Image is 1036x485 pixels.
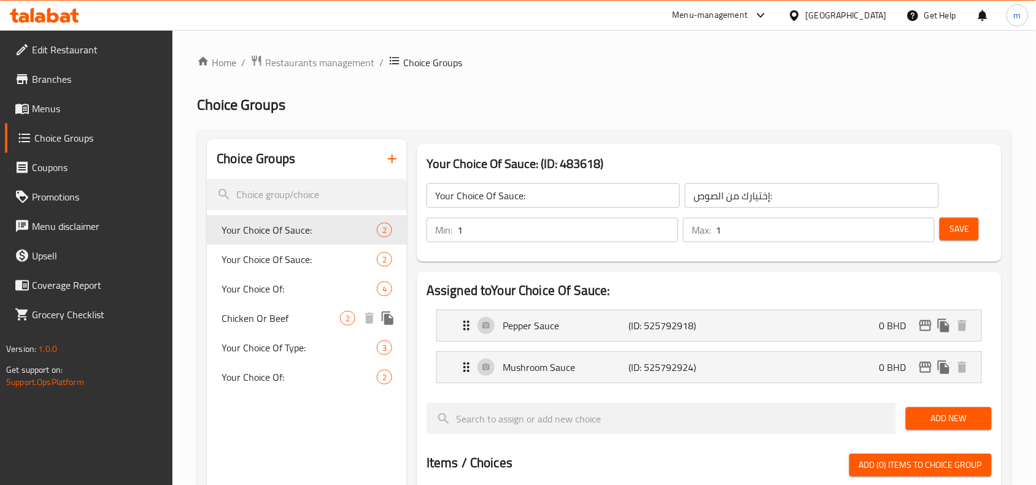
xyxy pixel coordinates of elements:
span: Menus [32,101,163,116]
span: Upsell [32,248,163,263]
div: Choices [377,252,392,267]
p: Pepper Sauce [503,318,628,333]
span: Your Choice Of: [222,281,377,296]
h2: Items / Choices [427,454,512,472]
a: Choice Groups [5,123,173,153]
div: Menu-management [673,8,748,23]
span: Your Choice Of Sauce: [222,223,377,237]
div: Expand [437,352,981,383]
button: Add (0) items to choice group [849,454,992,476]
div: Chicken Or Beef2deleteduplicate [207,304,407,333]
span: Grocery Checklist [32,307,163,322]
li: / [241,55,245,70]
div: Choices [377,281,392,296]
button: delete [953,358,972,376]
span: Choice Groups [34,131,163,145]
span: 1.0.0 [38,341,57,357]
a: Menus [5,94,173,123]
p: Mushroom Sauce [503,360,628,375]
button: edit [916,358,935,376]
li: / [379,55,384,70]
span: 2 [377,372,392,383]
p: 0 BHD [879,318,916,333]
div: Your Choice Of Sauce:2 [207,215,407,245]
div: Your Choice Of:2 [207,362,407,392]
div: [GEOGRAPHIC_DATA] [806,9,887,22]
div: Choices [377,223,392,237]
span: Branches [32,72,163,86]
h2: Choice Groups [217,150,295,168]
div: Expand [437,310,981,341]
nav: breadcrumb [197,55,1011,71]
button: delete [360,309,379,327]
span: Menu disclaimer [32,219,163,234]
span: 4 [377,283,392,295]
a: Coupons [5,153,173,182]
span: Promotions [32,189,163,204]
span: Add (0) items to choice group [859,457,982,473]
div: Choices [377,370,392,384]
li: Expand [427,346,992,388]
span: Coverage Report [32,278,163,292]
button: edit [916,316,935,335]
span: Coupons [32,160,163,175]
div: Choices [340,311,355,326]
button: duplicate [935,316,953,335]
span: Get support on: [6,362,63,378]
p: Min: [435,223,452,237]
a: Branches [5,64,173,94]
a: Grocery Checklist [5,300,173,329]
input: search [207,179,407,210]
span: Add New [916,411,982,426]
span: 2 [377,254,392,265]
button: duplicate [379,309,397,327]
span: Edit Restaurant [32,42,163,57]
a: Home [197,55,236,70]
a: Promotions [5,182,173,212]
div: Your Choice Of:4 [207,274,407,304]
span: Choice Groups [197,91,285,118]
span: Choice Groups [403,55,462,70]
h2: Assigned to Your Choice Of Sauce: [427,281,992,300]
input: search [427,403,896,434]
span: 2 [341,313,355,324]
button: Save [940,218,979,240]
a: Coverage Report [5,270,173,300]
a: Support.OpsPlatform [6,374,84,390]
span: Chicken Or Beef [222,311,340,326]
button: duplicate [935,358,953,376]
span: Your Choice Of: [222,370,377,384]
p: Max: [692,223,711,237]
a: Edit Restaurant [5,35,173,64]
li: Expand [427,305,992,346]
span: 3 [377,342,392,354]
div: Choices [377,340,392,355]
a: Upsell [5,241,173,270]
span: m [1014,9,1021,22]
button: Add New [906,407,992,430]
span: 2 [377,224,392,236]
span: Version: [6,341,36,357]
span: Your Choice Of Sauce: [222,252,377,267]
button: delete [953,316,972,335]
span: Restaurants management [265,55,374,70]
span: Your Choice Of Type: [222,340,377,355]
a: Menu disclaimer [5,212,173,241]
span: Save [949,221,969,237]
div: Your Choice Of Sauce:2 [207,245,407,274]
a: Restaurants management [250,55,374,71]
div: Your Choice Of Type:3 [207,333,407,362]
h3: Your Choice Of Sauce: (ID: 483618) [427,154,992,174]
p: (ID: 525792924) [628,360,713,375]
p: (ID: 525792918) [628,318,713,333]
p: 0 BHD [879,360,916,375]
